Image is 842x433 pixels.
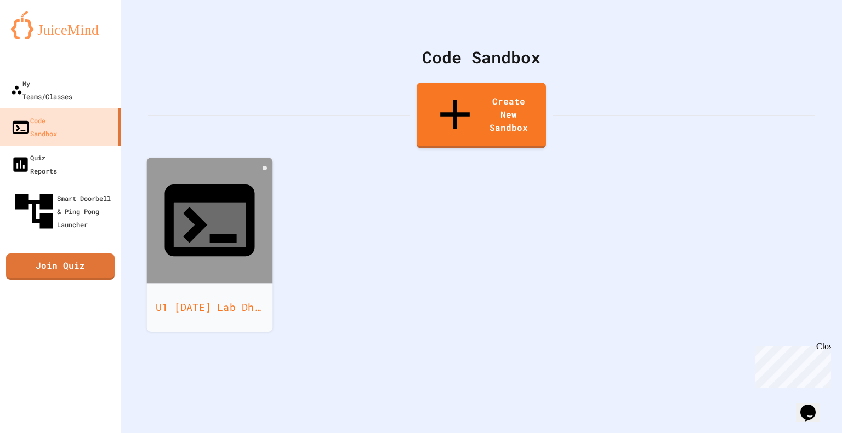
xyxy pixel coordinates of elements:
[751,342,831,388] iframe: chat widget
[417,83,546,148] a: Create New Sandbox
[11,114,57,140] div: Code Sandbox
[147,283,273,332] div: U1 [DATE] Lab Dharesh V
[11,151,57,177] div: Quiz Reports
[147,158,273,332] a: U1 [DATE] Lab Dharesh V
[4,4,76,70] div: Chat with us now!Close
[11,77,72,103] div: My Teams/Classes
[796,389,831,422] iframe: chat widget
[6,253,115,280] a: Join Quiz
[11,11,110,39] img: logo-orange.svg
[148,45,815,70] div: Code Sandbox
[11,188,116,234] div: Smart Doorbell & Ping Pong Launcher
